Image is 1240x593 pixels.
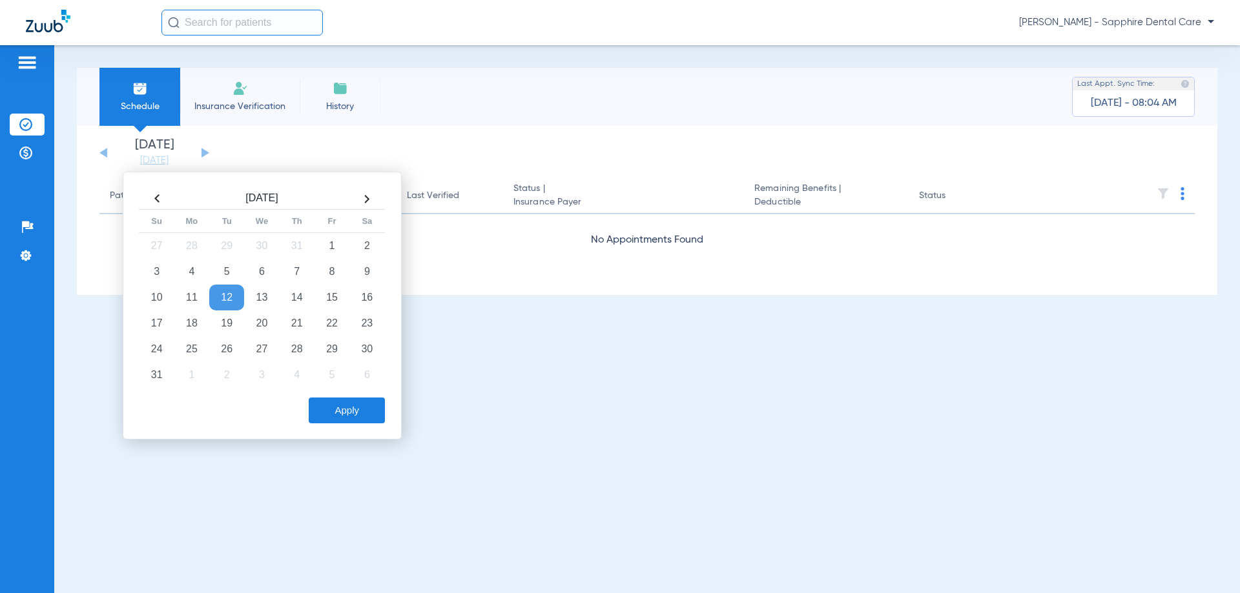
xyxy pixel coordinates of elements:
div: No Appointments Found [99,232,1195,248]
th: Status | [503,178,744,214]
img: filter.svg [1157,187,1170,200]
img: hamburger-icon [17,55,37,70]
span: Insurance Verification [190,100,290,113]
th: Status [909,178,996,214]
div: Last Verified [407,189,459,203]
span: History [309,100,371,113]
img: Schedule [132,81,148,96]
img: last sync help info [1181,79,1190,88]
button: Apply [309,397,385,423]
th: Remaining Benefits | [744,178,908,214]
th: [DATE] [174,188,349,210]
img: Search Icon [168,17,180,28]
input: Search for patients [161,10,323,35]
div: Patient Name [110,189,167,203]
span: [PERSON_NAME] - Sapphire Dental Care [1019,16,1214,29]
span: Insurance Payer [513,196,734,209]
img: Manual Insurance Verification [232,81,248,96]
li: [DATE] [116,139,193,167]
a: [DATE] [116,154,193,167]
span: Last Appt. Sync Time: [1077,77,1155,90]
div: Last Verified [407,189,493,203]
span: [DATE] - 08:04 AM [1091,97,1177,110]
img: History [333,81,348,96]
iframe: Chat Widget [1175,531,1240,593]
img: Zuub Logo [26,10,70,32]
div: Patient Name [110,189,218,203]
img: group-dot-blue.svg [1181,187,1184,200]
span: Schedule [109,100,170,113]
span: Deductible [754,196,898,209]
